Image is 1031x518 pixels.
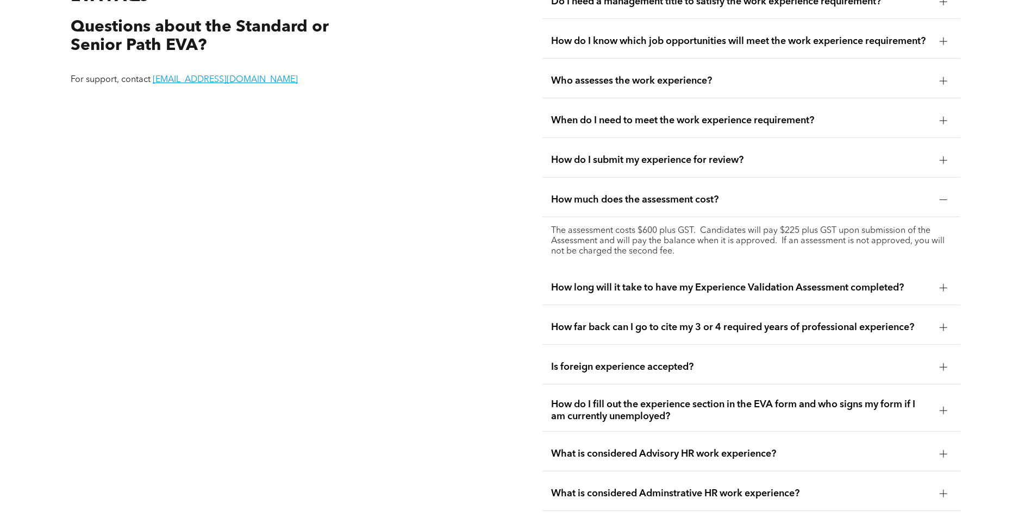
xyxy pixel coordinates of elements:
[71,75,151,84] span: For support, contact
[551,448,931,460] span: What is considered Advisory HR work experience?
[551,75,931,87] span: Who assesses the work experience?
[551,488,931,500] span: What is considered Adminstrative HR work experience?
[153,75,298,84] a: [EMAIL_ADDRESS][DOMAIN_NAME]
[71,19,329,54] span: Questions about the Standard or Senior Path EVA?
[551,194,931,206] span: How much does the assessment cost?
[551,226,952,257] p: The assessment costs $600 plus GST. Candidates will pay $225 plus GST upon submission of the Asse...
[551,115,931,127] span: When do I need to meet the work experience requirement?
[551,154,931,166] span: How do I submit my experience for review?
[551,35,931,47] span: How do I know which job opportunities will meet the work experience requirement?
[551,282,931,294] span: How long will it take to have my Experience Validation Assessment completed?
[551,361,931,373] span: Is foreign experience accepted?
[551,321,931,333] span: How far back can I go to cite my 3 or 4 required years of professional experience?
[551,399,931,422] span: How do I fill out the experience section in the EVA form and who signs my form if I am currently ...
